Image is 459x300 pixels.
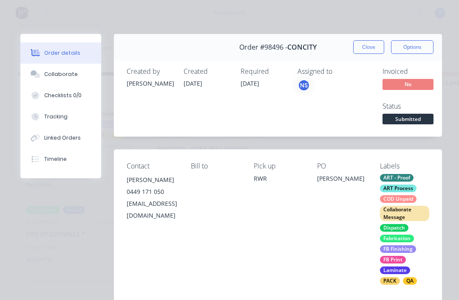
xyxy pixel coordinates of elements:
span: [DATE] [184,79,202,87]
div: PO [317,162,366,170]
div: Collaborate Message [380,206,429,221]
div: Fabrication [380,235,414,242]
button: Order details [20,42,101,64]
div: Pick up [254,162,303,170]
div: [PERSON_NAME] [127,79,173,88]
button: Tracking [20,106,101,127]
div: Assigned to [297,67,382,76]
div: [EMAIL_ADDRESS][DOMAIN_NAME] [127,198,177,221]
div: Created [184,67,230,76]
div: Created by [127,67,173,76]
button: Submitted [382,114,433,126]
div: FB Finishing [380,245,416,253]
div: [PERSON_NAME] [317,174,366,186]
div: Checklists 0/0 [44,92,82,99]
button: Options [391,40,433,54]
div: 0449 171 050 [127,186,177,198]
div: Labels [380,162,429,170]
span: CONCITY [287,43,317,51]
span: Order #98496 - [239,43,287,51]
div: Tracking [44,113,68,121]
div: Status [382,102,446,110]
div: Invoiced [382,67,446,76]
button: Linked Orders [20,127,101,149]
div: Order details [44,49,80,57]
div: ART Process [380,185,416,192]
div: Collaborate [44,70,78,78]
div: Linked Orders [44,134,81,142]
div: Timeline [44,155,67,163]
div: QA [403,277,417,285]
span: No [382,79,433,90]
button: NS [297,79,310,92]
div: RWR [254,174,303,183]
div: Laminate [380,266,410,274]
div: [PERSON_NAME] [127,174,177,186]
div: [PERSON_NAME]0449 171 050[EMAIL_ADDRESS][DOMAIN_NAME] [127,174,177,221]
button: Timeline [20,149,101,170]
span: [DATE] [241,79,259,87]
div: COD Unpaid [380,195,416,203]
div: Required [241,67,287,76]
div: Contact [127,162,177,170]
div: FB Print [380,256,406,264]
button: Close [353,40,384,54]
span: Submitted [382,114,433,124]
button: Checklists 0/0 [20,85,101,106]
div: ART - Proof [380,174,414,182]
button: Collaborate [20,64,101,85]
div: PACK [380,277,400,285]
div: Bill to [191,162,240,170]
div: Dispatch [380,224,408,232]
